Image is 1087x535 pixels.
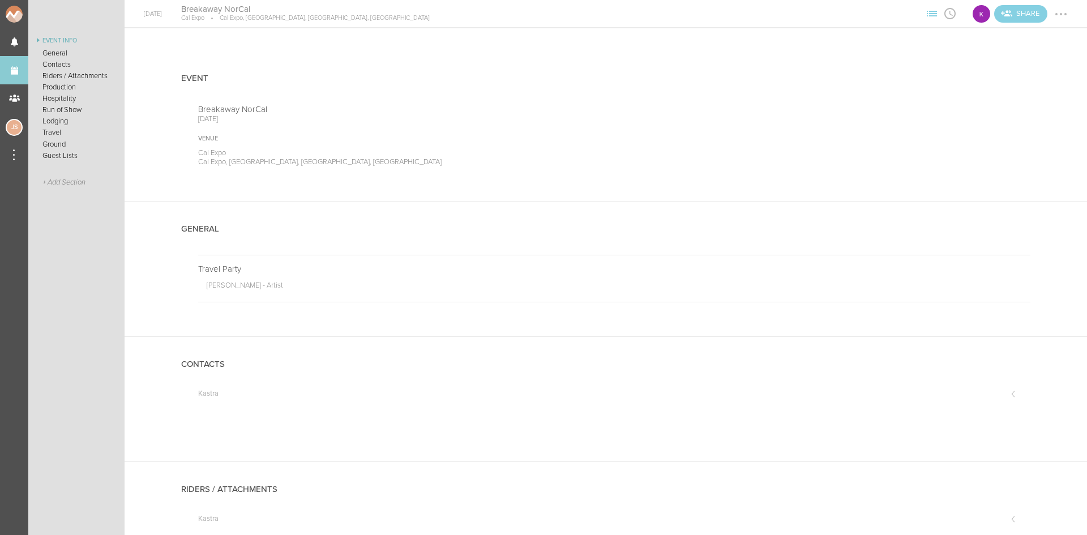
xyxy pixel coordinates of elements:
[994,5,1047,23] div: Share
[994,5,1047,23] a: Invite teams to the Event
[181,224,219,234] h4: General
[28,139,125,150] a: Ground
[198,148,589,157] p: Cal Expo
[28,82,125,93] a: Production
[972,4,991,24] div: K
[181,485,277,494] h4: Riders / Attachments
[198,390,219,397] h5: Kastra
[198,264,1030,274] p: Travel Party
[6,119,23,136] div: Jessica Smith
[28,150,125,161] a: Guest Lists
[198,114,589,123] p: [DATE]
[28,104,125,115] a: Run of Show
[28,34,125,48] a: Event Info
[28,127,125,138] a: Travel
[198,135,589,143] div: Venue
[923,10,941,16] span: View Sections
[42,178,85,187] span: + Add Section
[181,14,204,22] p: Cal Expo
[198,104,589,114] p: Breakaway NorCal
[941,10,959,16] span: View Itinerary
[28,48,125,59] a: General
[181,4,430,15] h4: Breakaway NorCal
[28,59,125,70] a: Contacts
[28,93,125,104] a: Hospitality
[198,515,219,523] h5: Kastra
[207,281,1030,293] p: [PERSON_NAME] - Artist
[204,14,430,22] p: Cal Expo, [GEOGRAPHIC_DATA], [GEOGRAPHIC_DATA], [GEOGRAPHIC_DATA]
[198,157,589,166] p: Cal Expo, [GEOGRAPHIC_DATA], [GEOGRAPHIC_DATA], [GEOGRAPHIC_DATA]
[28,70,125,82] a: Riders / Attachments
[28,115,125,127] a: Lodging
[972,4,991,24] div: Kastra
[181,359,225,369] h4: Contacts
[6,6,70,23] img: NOMAD
[181,74,208,83] h4: Event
